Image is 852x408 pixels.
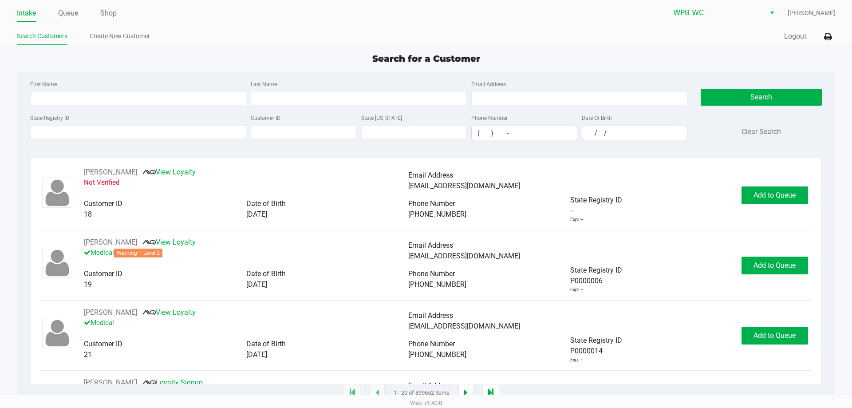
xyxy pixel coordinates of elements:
[471,80,506,88] label: Email Address
[753,191,796,199] span: Add to Queue
[84,280,92,289] span: 19
[142,378,203,387] a: Loyalty Signup
[408,199,455,208] span: Phone Number
[408,210,466,218] span: [PHONE_NUMBER]
[142,168,196,176] a: View Loyalty
[570,196,622,204] span: State Registry ID
[408,269,455,278] span: Phone Number
[246,199,286,208] span: Date of Birth
[408,171,453,179] span: Email Address
[372,53,480,64] span: Search for a Customer
[788,8,835,18] span: [PERSON_NAME]
[471,126,577,140] kendo-maskedtextbox: Format: (999) 999-9999
[84,318,408,328] p: Medical
[84,377,137,388] button: See customer info
[582,126,687,140] input: Format: MM/DD/YYYY
[472,126,577,140] input: Format: (999) 999-9999
[458,384,473,402] app-submit-button: Next
[17,7,36,20] a: Intake
[408,280,466,289] span: [PHONE_NUMBER]
[570,346,603,357] span: P0000014
[114,249,162,257] span: Warning – Level 2
[408,311,453,320] span: Email Address
[246,210,267,218] span: [DATE]
[84,340,122,348] span: Customer ID
[784,31,806,42] button: Logout
[570,357,583,364] div: Exp: --
[482,384,499,402] app-submit-button: Move to last page
[30,80,57,88] label: First Name
[84,167,137,178] button: See customer info
[246,269,286,278] span: Date of Birth
[370,384,385,402] app-submit-button: Previous
[570,276,603,286] span: P0000006
[765,5,778,21] button: Select
[251,80,277,88] label: Last Name
[753,331,796,340] span: Add to Queue
[100,7,117,20] a: Shop
[742,127,781,137] button: Clear Search
[570,266,622,274] span: State Registry ID
[84,248,408,258] p: Medical
[674,8,760,18] span: WPB WC
[142,238,196,246] a: View Loyalty
[17,31,67,42] a: Search Customers
[408,241,453,250] span: Email Address
[84,210,92,218] span: 18
[142,308,196,317] a: View Loyalty
[701,89,821,106] button: Search
[570,206,574,216] span: --
[84,269,122,278] span: Customer ID
[408,350,466,359] span: [PHONE_NUMBER]
[570,286,583,294] div: Exp: --
[582,114,612,122] label: Date Of Birth
[246,340,286,348] span: Date of Birth
[90,31,150,42] a: Create New Customer
[742,327,808,345] button: Add to Queue
[471,114,508,122] label: Phone Number
[84,199,122,208] span: Customer ID
[246,350,267,359] span: [DATE]
[58,7,78,20] a: Queue
[84,350,92,359] span: 21
[753,261,796,269] span: Add to Queue
[408,340,455,348] span: Phone Number
[742,186,808,204] button: Add to Queue
[570,336,622,345] span: State Registry ID
[742,257,808,274] button: Add to Queue
[84,307,137,318] button: See customer info
[410,400,442,406] span: Web: v1.40.0
[570,216,583,224] div: Exp: --
[84,178,408,188] p: Not Verified
[408,252,520,260] span: [EMAIL_ADDRESS][DOMAIN_NAME]
[361,114,402,122] label: State [US_STATE]
[344,384,361,402] app-submit-button: Move to first page
[408,182,520,190] span: [EMAIL_ADDRESS][DOMAIN_NAME]
[394,388,450,397] span: 1 - 20 of 899652 items
[251,114,280,122] label: Customer ID
[246,280,267,289] span: [DATE]
[84,237,137,248] button: See customer info
[408,322,520,330] span: [EMAIL_ADDRESS][DOMAIN_NAME]
[408,381,453,390] span: Email Address
[30,114,69,122] label: State Registry ID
